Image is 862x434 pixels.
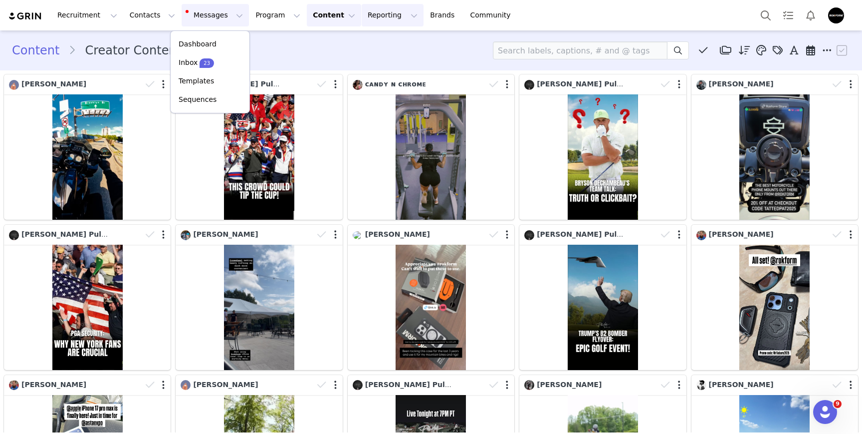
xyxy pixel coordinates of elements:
[365,381,488,389] span: [PERSON_NAME] Pull Hook Golf
[709,80,774,88] span: [PERSON_NAME]
[537,230,660,238] span: [PERSON_NAME] Pull Hook Golf
[193,80,316,88] span: [PERSON_NAME] Pull Hook Golf
[353,380,363,390] img: 4f6c0c57-890a-40a2-a8c0-fa3086b1012b.jpg
[353,80,363,90] img: da7351bb-c3cc-4a03-a2c0-c6ae8a67b3bc.jpg
[777,4,799,26] a: Tasks
[307,4,361,26] button: Content
[249,4,306,26] button: Program
[181,380,191,390] img: 58ef05f1-2d2a-4669-8145-3c8b4b1f8530.jpg
[124,4,181,26] button: Contacts
[179,94,216,105] p: Sequences
[179,57,198,68] p: Inbox
[181,230,191,240] img: 13649ead-b831-4b01-9eb7-527e665768ca.jpg
[204,59,210,67] p: 23
[182,4,249,26] button: Messages
[493,41,667,59] input: Search labels, captions, # and @ tags
[424,4,463,26] a: Brands
[179,39,216,49] p: Dashboard
[51,4,123,26] button: Recruitment
[179,76,214,86] p: Templates
[696,80,706,90] img: b1a8de1a-f131-43e1-b08c-7315a2ca5f04.jpg
[813,400,837,424] iframe: Intercom live chat
[9,230,19,240] img: 4f6c0c57-890a-40a2-a8c0-fa3086b1012b.jpg
[21,80,86,88] span: [PERSON_NAME]
[365,80,426,88] span: ᴄᴀɴᴅʏ ɴ ᴄʜʀᴏᴍᴇ
[709,381,774,389] span: [PERSON_NAME]
[12,41,68,59] a: Content
[834,400,842,408] span: 9
[365,230,430,238] span: [PERSON_NAME]
[21,381,86,389] span: [PERSON_NAME]
[362,4,424,26] button: Reporting
[696,380,706,390] img: 7296a18f-fa6f-4246-af8b-a4d33535fff3.jpg
[696,230,706,240] img: e06643ab-74f3-4ffe-89ef-094dab833076.jpg
[9,80,19,90] img: 58ef05f1-2d2a-4669-8145-3c8b4b1f8530.jpg
[9,380,19,390] img: e06643ab-74f3-4ffe-89ef-094dab833076.jpg
[828,7,844,23] img: f8784e91-5e46-4e4c-b7be-4fd6d63169af.png
[353,231,363,239] img: dc080af5-7961-4fe0-94df-234ac5fb1dea.jpg
[524,230,534,240] img: 4f6c0c57-890a-40a2-a8c0-fa3086b1012b.jpg
[800,4,822,26] button: Notifications
[822,7,854,23] button: Profile
[524,380,534,390] img: f4103cc2-d7ca-4b6a-80c4-fb16cbd071bd.jpg
[709,230,774,238] span: [PERSON_NAME]
[193,230,258,238] span: [PERSON_NAME]
[524,80,534,90] img: 4f6c0c57-890a-40a2-a8c0-fa3086b1012b.jpg
[21,230,145,238] span: [PERSON_NAME] Pull Hook Golf
[537,80,660,88] span: [PERSON_NAME] Pull Hook Golf
[464,4,521,26] a: Community
[193,381,258,389] span: [PERSON_NAME]
[8,11,43,21] img: grin logo
[755,4,777,26] button: Search
[537,381,602,389] span: [PERSON_NAME]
